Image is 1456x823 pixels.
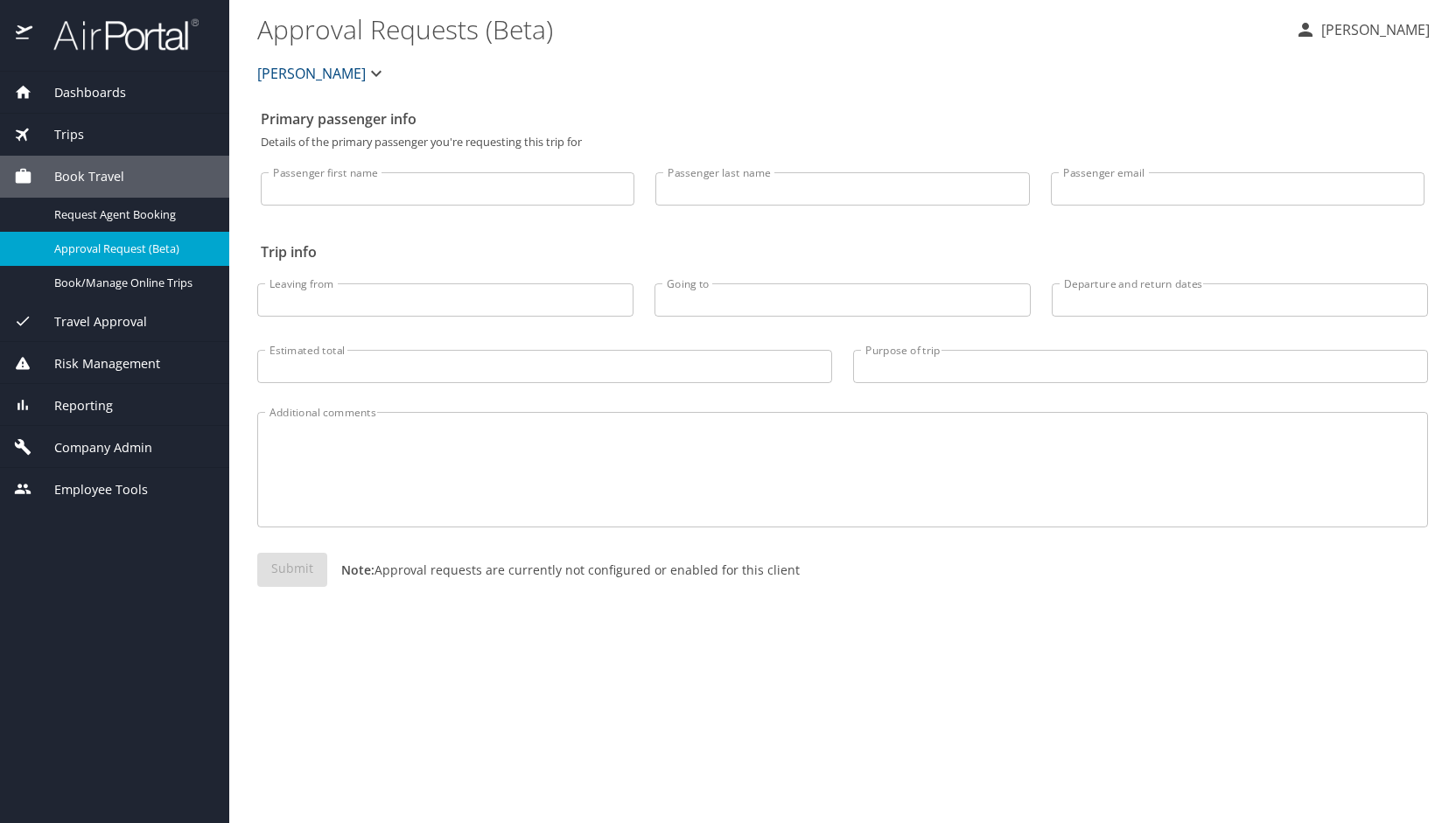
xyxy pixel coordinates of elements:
p: Approval requests are currently not configured or enabled for this client [327,561,800,579]
span: Book Travel [32,167,124,186]
span: [PERSON_NAME] [257,61,366,86]
span: Dashboards [32,83,126,102]
img: icon-airportal.png [16,17,34,52]
span: Trips [32,125,84,144]
span: Travel Approval [32,312,147,331]
strong: Note: [341,561,374,578]
span: Request Agent Booking [54,206,208,223]
h1: Approval Requests (Beta) [257,2,1281,56]
span: Book/Manage Online Trips [54,275,208,291]
h2: Trip info [261,238,1424,266]
img: airportal-logo.png [34,17,199,52]
span: Approval Request (Beta) [54,241,208,257]
button: [PERSON_NAME] [1288,14,1437,45]
p: [PERSON_NAME] [1316,19,1430,40]
button: [PERSON_NAME] [250,56,394,91]
span: Risk Management [32,354,160,373]
span: Reporting [32,396,113,415]
p: Details of the primary passenger you're requesting this trip for [261,136,1424,148]
span: Employee Tools [32,480,148,499]
span: Company Admin [32,438,152,457]
h2: Primary passenger info [261,105,1424,133]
